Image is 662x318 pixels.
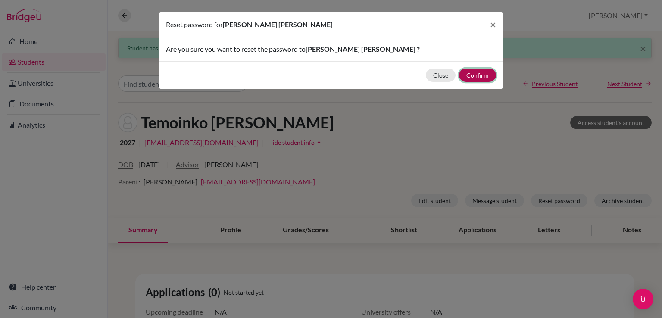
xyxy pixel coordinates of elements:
button: Confirm [459,69,496,82]
span: × [490,18,496,31]
span: [PERSON_NAME] [PERSON_NAME] [223,20,333,28]
button: Close [426,69,456,82]
button: Close [483,12,503,37]
span: [PERSON_NAME] [PERSON_NAME] ? [306,45,420,53]
div: Open Intercom Messenger [633,289,653,309]
p: Are you sure you want to reset the password to [166,44,496,54]
span: Reset password for [166,20,223,28]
